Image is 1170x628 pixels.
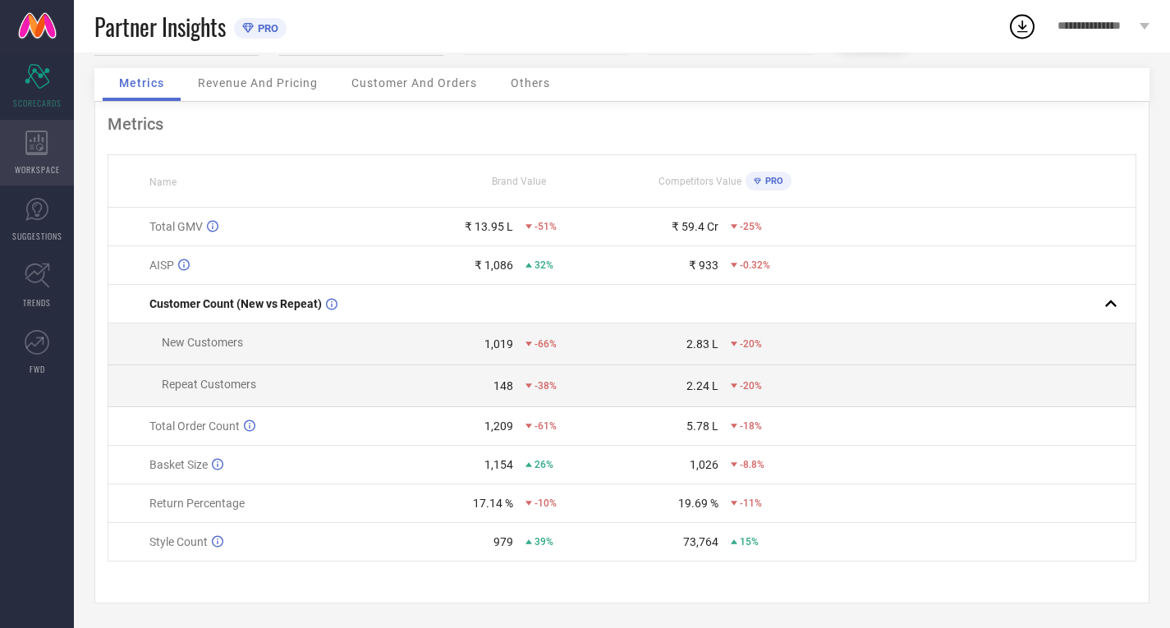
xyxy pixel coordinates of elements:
[149,535,208,548] span: Style Count
[740,420,762,432] span: -18%
[254,22,278,34] span: PRO
[15,163,60,176] span: WORKSPACE
[686,379,718,392] div: 2.24 L
[740,338,762,350] span: -20%
[690,458,718,471] div: 1,026
[740,380,762,392] span: -20%
[493,379,513,392] div: 148
[12,230,62,242] span: SUGGESTIONS
[149,497,245,510] span: Return Percentage
[30,363,45,375] span: FWD
[473,497,513,510] div: 17.14 %
[535,380,557,392] span: -38%
[484,458,513,471] div: 1,154
[535,259,553,271] span: 32%
[149,259,174,272] span: AISP
[13,97,62,109] span: SCORECARDS
[119,76,164,89] span: Metrics
[535,497,557,509] span: -10%
[740,221,762,232] span: -25%
[761,176,783,186] span: PRO
[149,419,240,433] span: Total Order Count
[686,337,718,351] div: 2.83 L
[535,420,557,432] span: -61%
[740,259,770,271] span: -0.32%
[740,459,764,470] span: -8.8%
[672,220,718,233] div: ₹ 59.4 Cr
[149,176,177,188] span: Name
[535,459,553,470] span: 26%
[484,337,513,351] div: 1,019
[740,536,759,548] span: 15%
[351,76,477,89] span: Customer And Orders
[535,221,557,232] span: -51%
[94,10,226,44] span: Partner Insights
[198,76,318,89] span: Revenue And Pricing
[678,497,718,510] div: 19.69 %
[535,338,557,350] span: -66%
[689,259,718,272] div: ₹ 933
[658,176,741,187] span: Competitors Value
[535,536,553,548] span: 39%
[149,458,208,471] span: Basket Size
[683,535,718,548] div: 73,764
[149,220,203,233] span: Total GMV
[475,259,513,272] div: ₹ 1,086
[492,176,546,187] span: Brand Value
[23,296,51,309] span: TRENDS
[1007,11,1037,41] div: Open download list
[493,535,513,548] div: 979
[149,297,322,310] span: Customer Count (New vs Repeat)
[484,419,513,433] div: 1,209
[740,497,762,509] span: -11%
[162,378,256,391] span: Repeat Customers
[465,220,513,233] div: ₹ 13.95 L
[686,419,718,433] div: 5.78 L
[108,114,1136,134] div: Metrics
[511,76,550,89] span: Others
[162,336,243,349] span: New Customers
